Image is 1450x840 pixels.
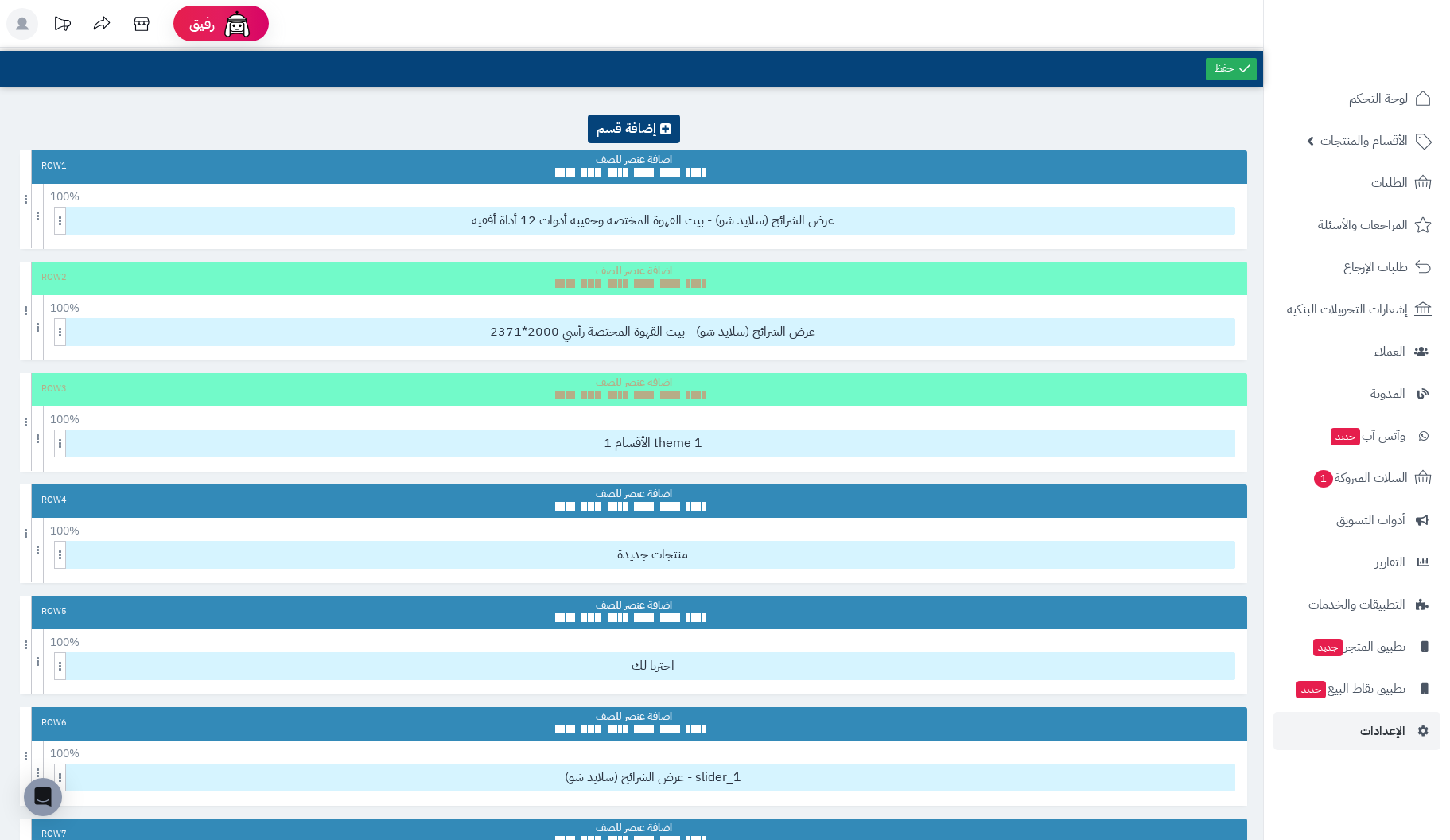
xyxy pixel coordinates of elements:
span: تطبيق المتجر [1312,636,1405,658]
span: وآتس آب [1329,425,1405,447]
span: تطبيق نقاط البيع [1295,678,1405,700]
a: الإعدادات [1273,712,1440,750]
img: logo-2.png [1342,41,1435,74]
div: Row 5 [41,605,67,618]
a: لوحة التحكم [1273,80,1440,118]
span: أدوات التسويق [1336,509,1405,531]
a: المدونة [1273,375,1440,413]
a: طلبات الإرجاع [1273,248,1440,286]
img: ai-face.png [221,8,253,40]
a: المراجعات والأسئلة [1273,206,1440,244]
a: تطبيق نقاط البيعجديد [1273,670,1440,708]
span: 100 % [49,744,80,764]
span: 100 % [49,410,80,430]
div: Row 4 [41,494,67,507]
a: تحديثات المنصة [42,8,82,44]
span: العملاء [1374,340,1405,363]
span: طلبات الإرجاع [1343,256,1408,278]
a: الطلبات [1273,164,1440,202]
div: Open Intercom Messenger [24,778,62,816]
span: عرض الشرائح (سلايد شو) - بيت القهوة المختصة رأسي 2000*2371 [71,319,1234,345]
a: تطبيق المتجرجديد [1273,628,1440,666]
span: 100 % [49,632,80,653]
div: Row 3 [41,383,67,395]
a: التطبيقات والخدمات [1273,585,1440,624]
span: المراجعات والأسئلة [1318,214,1408,236]
span: 1 الأقسام theme 1 [71,430,1234,457]
div: Row 2 [41,271,67,284]
a: التقارير [1273,543,1440,581]
span: عرض الشرائح (سلايد شو) - slider_1 [71,764,1234,791]
span: منتجات جديدة [71,542,1234,568]
div: Row 1 [41,160,67,173]
span: التطبيقات والخدمات [1308,593,1405,616]
span: لوحة التحكم [1349,87,1408,110]
a: إشعارات التحويلات البنكية [1273,290,1440,329]
span: رفيق [189,14,215,33]
span: Top [588,115,680,138]
span: 100 % [49,187,80,208]
span: المدونة [1370,383,1405,405]
span: الطلبات [1371,172,1408,194]
div: Row 6 [41,717,67,729]
span: التقارير [1375,551,1405,574]
span: 1 [1314,470,1333,488]
a: أدوات التسويق [1273,501,1440,539]
a: وآتس آبجديد [1273,417,1440,455]
span: الأقسام والمنتجات [1320,130,1408,152]
span: جديد [1331,428,1360,445]
span: جديد [1313,639,1343,656]
a: السلات المتروكة1 [1273,459,1440,497]
span: 100 % [49,521,80,542]
span: الإعدادات [1360,720,1405,742]
span: إشعارات التحويلات البنكية [1287,298,1408,321]
span: 100 % [49,298,80,319]
span: عرض الشرائح (سلايد شو) - بيت القهوة المختصة وحقيبة أدوات 12 أداة أفقية [71,208,1234,234]
span: جديد [1296,681,1326,698]
span: اخترنا لك [71,653,1234,679]
span: السلات المتروكة [1312,467,1408,489]
a: العملاء [1273,332,1440,371]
